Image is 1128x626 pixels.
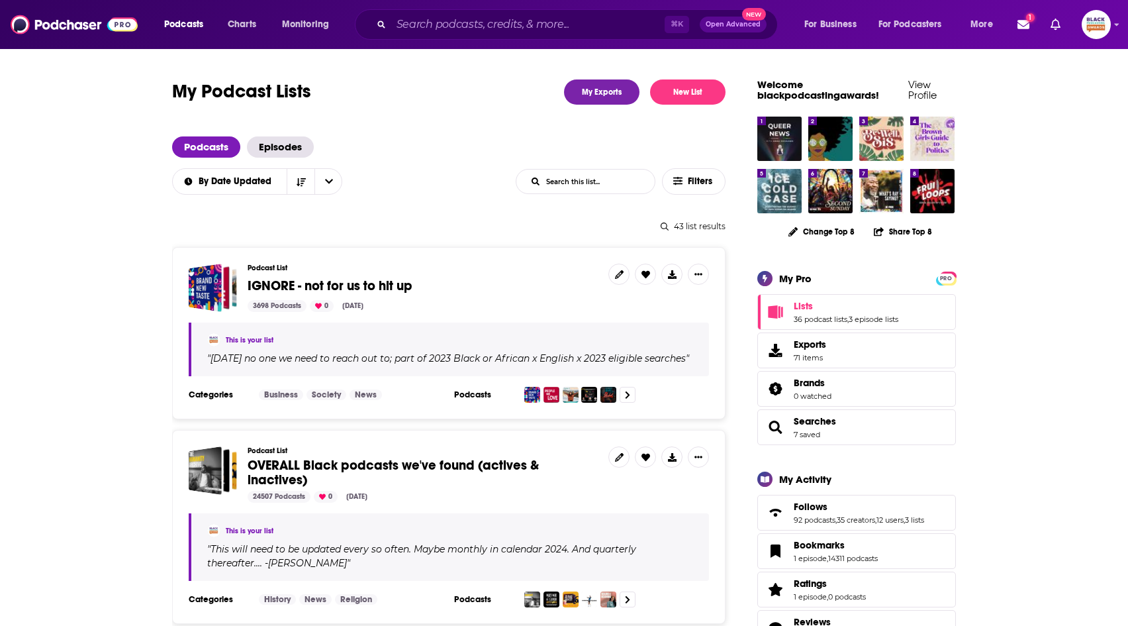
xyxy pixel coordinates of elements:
img: The HomeTeam Podcast [581,592,597,607]
div: My Activity [779,473,831,486]
span: [DATE] no one we need to reach out to; part of 2023 Black or African x English x 2023 eligible se... [211,352,686,364]
a: Lists [762,303,788,321]
span: Brands [757,371,956,407]
a: Fruitloops: Serial Killers of Color [910,169,955,213]
span: OVERALL Black podcasts we've found (actives & inactives) [248,457,539,488]
span: Logged in as blackpodcastingawards [1082,10,1111,39]
img: What's Ray Saying? [859,169,904,213]
h2: Choose List sort [172,168,342,195]
a: History [259,594,296,605]
h3: Categories [189,594,248,605]
span: " " [207,543,636,569]
a: My Exports [564,79,639,105]
a: Welcome blackpodcastingawards! [757,78,879,101]
span: Open Advanced [706,21,761,28]
img: Brand New Taste [524,387,540,403]
img: Be Well Sis: The Podcast [859,117,904,161]
span: IGNORE - not for us to hit up [248,278,412,294]
h3: Categories [189,390,248,400]
button: open menu [795,14,873,35]
div: My Pro [779,272,812,285]
img: blackpodcastingawards [207,333,220,346]
h3: Podcasts [454,390,514,400]
span: Ratings [794,578,827,590]
img: Stitch Please [808,117,853,161]
a: OVERALL Black podcasts we've found (actives & inactives) [189,446,237,495]
a: Brands [794,377,831,389]
span: Searches [794,415,836,427]
a: News [299,594,332,605]
span: Exports [794,339,826,350]
span: New [742,8,766,21]
button: New List [650,79,726,105]
a: 92 podcasts [794,515,835,525]
span: More [970,15,993,34]
a: 12 users [876,515,904,525]
span: , [835,515,837,525]
a: Bookmarks [794,539,878,551]
a: Charts [219,14,264,35]
a: Religion [335,594,377,605]
a: 1 episode [794,592,827,601]
div: 3698 Podcasts [248,300,306,312]
img: The Brown Girls Guide to Politics [910,117,955,161]
span: , [875,515,876,525]
img: Journey To Limitless [563,387,579,403]
img: Healing & Becoming [600,592,616,607]
button: Show More Button [688,446,709,468]
a: 1 episode [794,554,827,563]
img: User Profile [1082,10,1111,39]
a: Bookmarks [762,542,788,560]
div: [DATE] [337,300,369,312]
a: PRO [938,272,954,282]
span: , [827,554,828,563]
div: 0 [314,491,338,503]
span: Ratings [757,572,956,607]
span: 1 [1026,13,1035,22]
span: This will need to be updated every so often. Maybe monthly in calendar 2024. And quarterly therea... [207,543,636,569]
input: Search podcasts, credits, & more... [391,14,665,35]
h3: Podcast List [248,446,598,455]
a: 3 episode lists [849,315,898,324]
a: 14311 podcasts [828,554,878,563]
a: Show notifications dropdown [1045,13,1066,36]
a: This is your list [226,527,273,535]
a: 36 podcast lists [794,315,847,324]
a: OVERALL Black podcasts we've found (actives & inactives) [248,458,598,488]
span: Brands [794,377,825,389]
span: By Date Updated [199,177,276,186]
a: Second Sunday [808,169,853,213]
button: open menu [961,14,1010,35]
button: Open AdvancedNew [700,17,767,32]
span: , [847,315,849,324]
a: Exports [757,333,956,368]
a: Follows [794,501,924,513]
img: Ice Cold Case [757,169,802,213]
span: Episodes [247,136,314,158]
span: Lists [757,294,956,330]
div: Search podcasts, credits, & more... [367,9,790,40]
button: Show profile menu [1082,10,1111,39]
a: IGNORE - not for us to hit up [189,264,237,312]
a: View Profile [908,78,937,101]
a: News [350,390,382,400]
a: Queer News [757,117,802,161]
h3: Podcast List [248,264,598,272]
a: Lists [794,300,898,312]
button: open menu [155,14,220,35]
a: Podcasts [172,136,240,158]
span: PRO [938,274,954,284]
img: People We Love [543,387,559,403]
span: Follows [794,501,827,513]
a: Ratings [794,578,866,590]
img: blackpodcastingawards [207,524,220,537]
a: Searches [762,418,788,437]
span: , [904,515,905,525]
span: Follows [757,495,956,531]
span: Monitoring [282,15,329,34]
